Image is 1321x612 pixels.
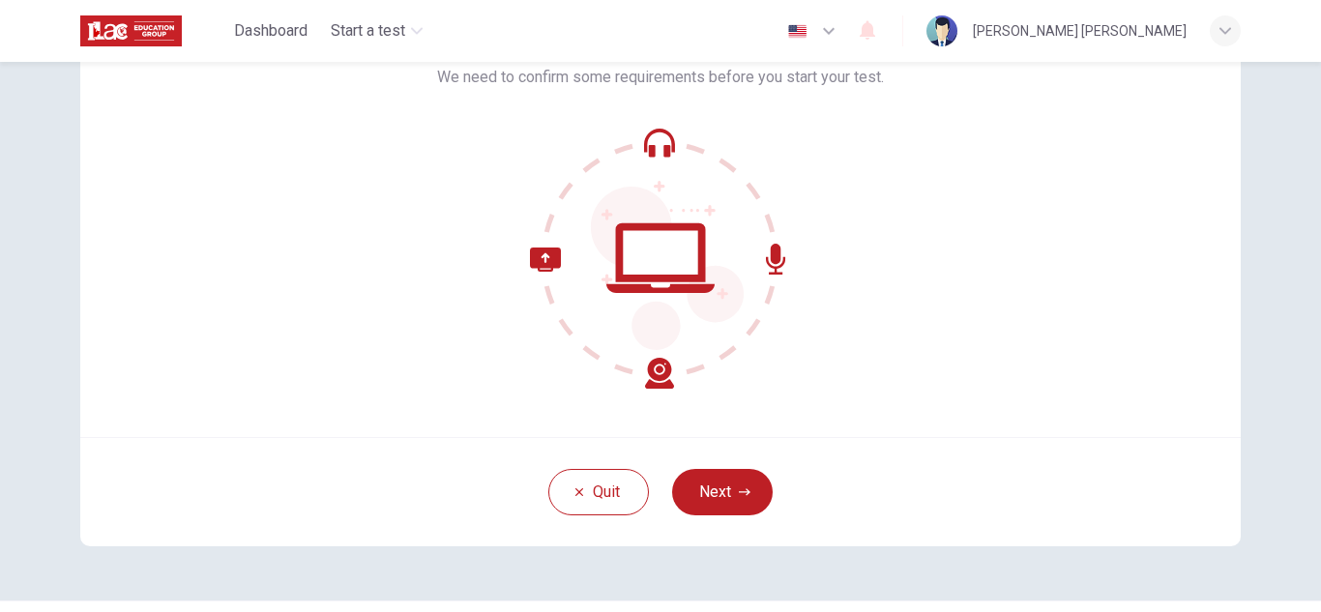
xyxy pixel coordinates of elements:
button: Next [672,469,773,515]
img: Profile picture [926,15,957,46]
button: Dashboard [226,14,315,48]
span: We need to confirm some requirements before you start your test. [437,66,884,89]
span: Start a test [331,19,405,43]
span: Dashboard [234,19,308,43]
img: en [785,24,809,39]
button: Quit [548,469,649,515]
div: [PERSON_NAME] [PERSON_NAME] [973,19,1187,43]
img: ILAC logo [80,12,182,50]
button: Start a test [323,14,430,48]
a: ILAC logo [80,12,226,50]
